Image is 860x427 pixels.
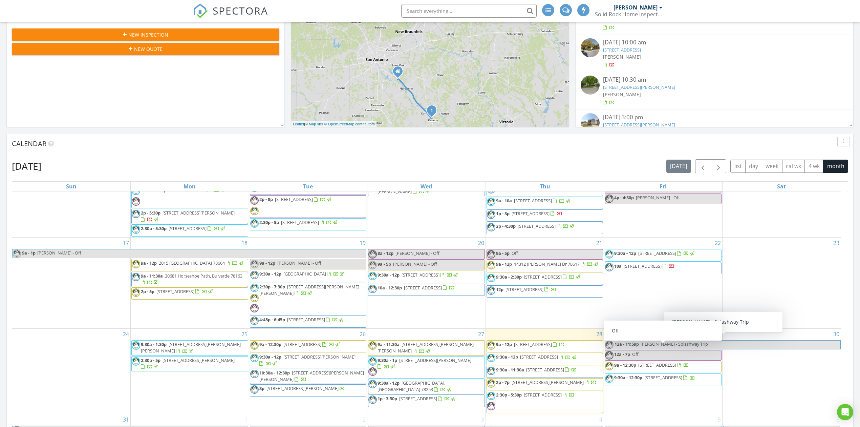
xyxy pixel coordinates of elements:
a: Go to August 29, 2025 [713,329,722,340]
a: 2:30p - 5p [STREET_ADDRESS] [250,218,367,230]
a: 2:30p - 7:30p [STREET_ADDRESS][PERSON_NAME][PERSON_NAME] [259,284,359,296]
span: [STREET_ADDRESS] [287,317,325,323]
img: logo_2.png [487,379,495,388]
a: Go to August 23, 2025 [832,238,841,248]
img: logo_2.png [132,197,140,206]
span: 9:30a - 1p [378,357,397,363]
img: streetview [581,113,600,132]
span: 9a - 11:30a [141,273,163,279]
div: [DATE] 10:30 am [603,76,826,84]
span: [PERSON_NAME] - Off [277,260,321,266]
span: [STREET_ADDRESS][PERSON_NAME] [163,210,235,216]
img: logo_2.png [368,395,377,404]
a: 2p - 5:30p [STREET_ADDRESS][PERSON_NAME] [141,210,235,222]
a: 9:30a - 2:30p [STREET_ADDRESS] [487,273,603,285]
div: Open Intercom Messenger [837,404,853,420]
img: logo_2.png [605,351,614,360]
img: The Best Home Inspection Software - Spectora [193,3,208,18]
span: [STREET_ADDRESS] [524,392,562,398]
a: 12p [STREET_ADDRESS] [496,286,556,292]
span: New Quote [134,45,163,53]
a: 4:45p - 6:45p [STREET_ADDRESS] [250,316,367,328]
span: 1p - 3p [496,210,510,217]
div: | [291,121,377,127]
a: 10a [STREET_ADDRESS] [614,263,674,269]
span: 9a - 1p [22,249,36,258]
a: 9:30a - 12p [STREET_ADDRESS][PERSON_NAME] [259,354,356,366]
span: 2:30p - 5:30p [141,225,167,231]
img: logo_2.png [368,250,377,259]
a: Thursday [538,182,552,191]
a: 9:30a - 12p [STREET_ADDRESS] [496,354,577,360]
a: 2:30p - 5:30p [STREET_ADDRESS] [496,392,575,398]
span: [STREET_ADDRESS] [283,341,321,347]
span: 9:30a - 12p [378,380,400,386]
a: Go to August 17, 2025 [122,238,130,248]
a: 2:30p - 5:30p [STREET_ADDRESS] [487,391,603,413]
span: 2p - 8p [259,196,273,202]
a: 9a - 12:30p [STREET_ADDRESS] [605,361,722,373]
a: Go to August 19, 2025 [358,238,367,248]
a: 2p - 7p [STREET_ADDRESS][PERSON_NAME] [487,378,603,390]
td: Go to August 22, 2025 [604,238,723,329]
span: [STREET_ADDRESS] [624,263,662,269]
a: 10a - 12:30p [STREET_ADDRESS] [378,285,455,291]
a: 10:30a - 12:30p [STREET_ADDRESS][PERSON_NAME][PERSON_NAME] [259,370,364,382]
a: 9:30a - 1p [STREET_ADDRESS][PERSON_NAME] [378,357,471,370]
span: 12a - 11:59p [614,341,639,349]
img: logo_2.png [368,272,377,280]
button: cal wk [782,160,805,173]
span: [STREET_ADDRESS] [506,286,543,292]
img: logo_2.png [487,286,495,295]
span: 10:30a - 12:30p [259,370,290,376]
span: [STREET_ADDRESS] [512,210,550,217]
a: 9:30a - 12p [STREET_ADDRESS] [378,272,459,278]
span: 2:30p - 7:30p [259,284,285,290]
td: Go to August 25, 2025 [131,329,249,414]
a: 10a [STREET_ADDRESS] [605,262,722,274]
div: [DATE] 3:00 pm [603,113,826,122]
a: 9a - 11:30a 30681 Horseshoe Path, Bulverde 78163 [141,273,242,285]
span: 9:30a - 12:30p [614,374,642,381]
a: 9:30a - 1p [STREET_ADDRESS][PERSON_NAME] [368,356,485,379]
img: logo_2.png [132,341,140,350]
td: Go to August 20, 2025 [367,238,486,329]
span: [STREET_ADDRESS][PERSON_NAME][PERSON_NAME] [141,341,241,354]
a: 9:30a - 12p [STREET_ADDRESS] [368,271,485,283]
a: Go to August 18, 2025 [240,238,249,248]
span: [PERSON_NAME] [603,91,641,98]
a: 9a - 11:30a 30681 Horseshoe Path, Bulverde 78163 [131,272,248,287]
img: logo_2.png [368,341,377,350]
a: 2:30p - 5p [STREET_ADDRESS][PERSON_NAME] [131,356,248,371]
td: Go to August 30, 2025 [722,329,841,414]
button: Next month [711,159,727,173]
td: Go to August 18, 2025 [131,238,249,329]
a: Go to August 24, 2025 [122,329,130,340]
img: logo_2.png [132,260,140,268]
img: logo_2.png [368,367,377,376]
img: streetview [581,38,600,57]
a: 1p - 3p [STREET_ADDRESS] [487,209,603,222]
a: 2p - 5p [STREET_ADDRESS] [141,288,214,294]
span: [STREET_ADDRESS][PERSON_NAME][PERSON_NAME] [378,341,474,354]
a: 9:30a - 12p [STREET_ADDRESS] [487,353,603,365]
span: 9a - 5p [378,261,391,267]
span: [STREET_ADDRESS] [514,341,552,347]
img: logo_2.png [250,341,259,350]
a: 9a - 12p 14312 [PERSON_NAME] Dr 78617 [496,261,599,267]
img: logo_2.png [13,249,21,258]
img: logo_2.png [487,274,495,282]
a: Go to August 30, 2025 [832,329,841,340]
a: Go to August 20, 2025 [477,238,486,248]
span: 9:30a - 12p [378,272,400,278]
span: [STREET_ADDRESS] [281,219,319,225]
img: logo_2.png [132,273,140,281]
button: New Quote [12,43,279,55]
a: 2p - 4:30p [STREET_ADDRESS] [496,223,575,229]
img: logo_2.png [487,198,495,206]
span: 4:45p - 6:45p [259,317,285,323]
div: [DATE] 10:00 am [603,38,826,47]
span: [PERSON_NAME] - Off [393,261,437,267]
img: logo_2.png [250,207,259,215]
img: logo_2.png [250,219,259,228]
